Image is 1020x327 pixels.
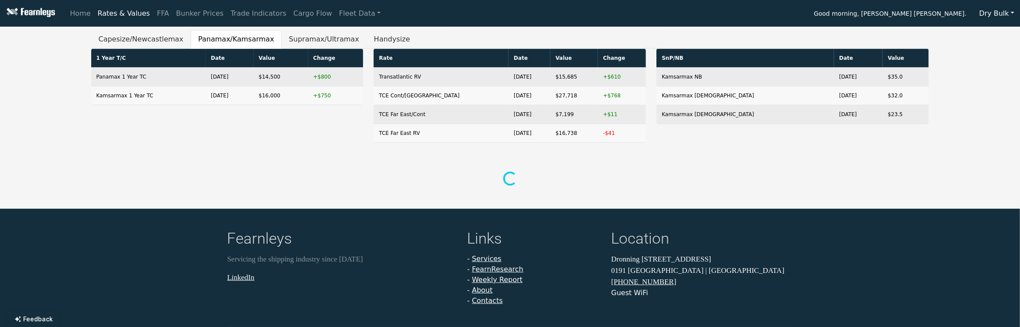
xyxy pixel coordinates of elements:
button: Handysize [367,30,418,48]
p: 0191 [GEOGRAPHIC_DATA] | [GEOGRAPHIC_DATA] [611,265,793,276]
th: Date [834,49,883,68]
a: Fleet Data [336,5,384,22]
td: [DATE] [508,86,550,105]
td: $27,718 [550,86,598,105]
button: Dry Bulk [974,5,1020,22]
td: $14,500 [254,68,308,86]
a: FearnResearch [472,265,523,273]
td: [DATE] [834,86,883,105]
td: Kamsarmax NB [656,68,834,86]
td: +$768 [598,86,646,105]
h4: Links [467,230,601,250]
a: Rates & Values [94,5,154,22]
img: Fearnleys Logo [4,8,55,19]
button: Panamax/Kamsarmax [191,30,282,48]
th: Change [598,49,646,68]
a: Home [66,5,94,22]
li: - [467,285,601,296]
td: TCE Far East/Cont [374,105,508,124]
td: Transatlantic RV [374,68,508,86]
td: +$11 [598,105,646,124]
td: $32.0 [883,86,929,105]
a: Contacts [472,296,503,305]
td: $7,199 [550,105,598,124]
td: $23.5 [883,105,929,124]
h4: Location [611,230,793,250]
a: Bunker Prices [172,5,227,22]
th: Value [254,49,308,68]
td: [DATE] [206,68,254,86]
li: - [467,296,601,306]
a: [PHONE_NUMBER] [611,278,677,286]
li: - [467,275,601,285]
td: Kamsarmax 1 Year TC [91,86,206,105]
td: $35.0 [883,68,929,86]
td: Panamax 1 Year TC [91,68,206,86]
p: Dronning [STREET_ADDRESS] [611,254,793,265]
td: +$610 [598,68,646,86]
td: [DATE] [206,86,254,105]
td: [DATE] [508,68,550,86]
td: [DATE] [834,68,883,86]
p: Servicing the shipping industry since [DATE] [227,254,457,265]
a: Services [472,255,501,263]
th: 1 Year T/C [91,49,206,68]
span: Good morning, [PERSON_NAME] [PERSON_NAME]. [814,7,967,22]
button: Supramax/Ultramax [282,30,367,48]
li: - [467,254,601,264]
th: Value [550,49,598,68]
td: Kamsarmax [DEMOGRAPHIC_DATA] [656,105,834,124]
button: Capesize/Newcastlemax [91,30,191,48]
a: FFA [154,5,173,22]
td: -$41 [598,124,646,143]
td: $15,685 [550,68,598,86]
th: Date [508,49,550,68]
a: Cargo Flow [290,5,336,22]
th: Change [308,49,364,68]
th: Value [883,49,929,68]
h4: Fearnleys [227,230,457,250]
a: About [472,286,492,294]
a: Weekly Report [472,275,522,284]
th: Date [206,49,254,68]
td: [DATE] [508,105,550,124]
th: Rate [374,49,508,68]
td: +$800 [308,68,364,86]
td: Kamsarmax [DEMOGRAPHIC_DATA] [656,86,834,105]
td: $16,000 [254,86,308,105]
td: [DATE] [508,124,550,143]
th: SnP/NB [656,49,834,68]
li: - [467,264,601,275]
a: LinkedIn [227,273,254,282]
td: TCE Far East RV [374,124,508,143]
button: Guest WiFi [611,288,648,298]
td: [DATE] [834,105,883,124]
td: TCE Cont/[GEOGRAPHIC_DATA] [374,86,508,105]
td: $16,738 [550,124,598,143]
td: +$750 [308,86,364,105]
a: Trade Indicators [227,5,290,22]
